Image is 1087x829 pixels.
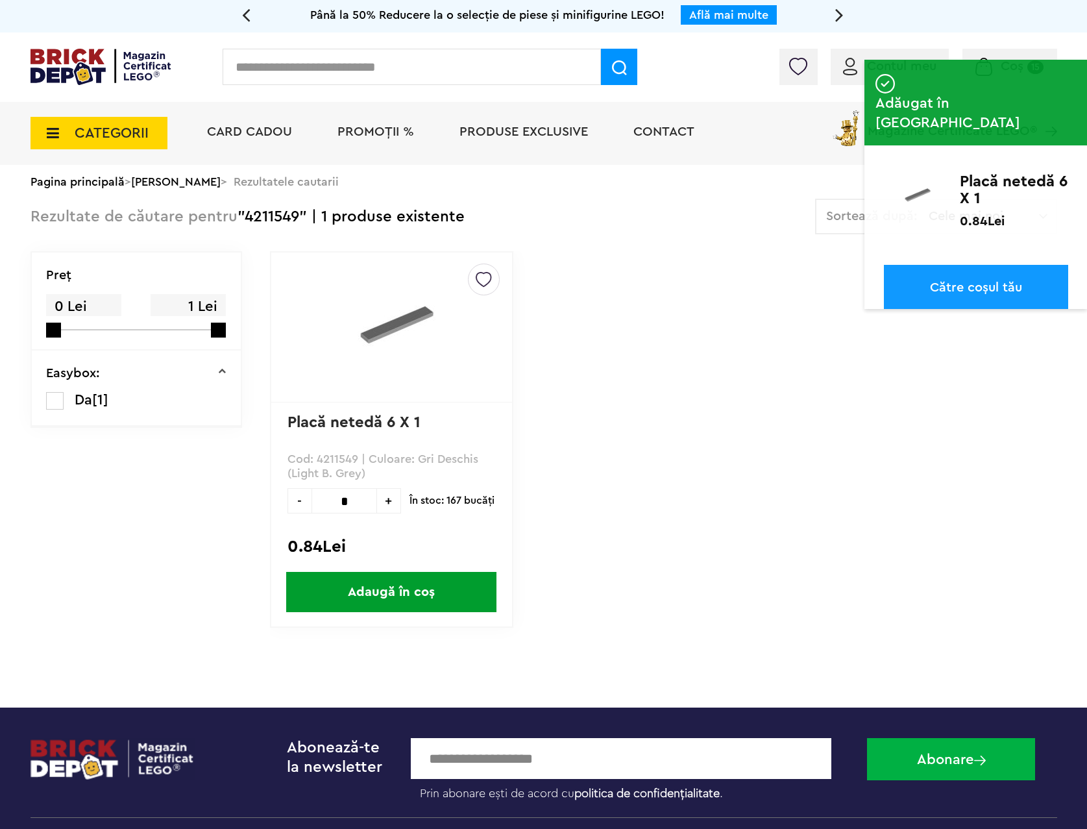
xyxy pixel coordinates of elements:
[409,488,495,513] span: În stoc: 167 bucăţi
[287,538,496,555] div: 0.84Lei
[92,393,108,407] span: [1]
[884,173,947,218] img: Placă netedă 6 X 1
[960,213,1005,226] p: 0.84Lei
[884,265,1068,310] a: Către coșul tău
[287,415,421,430] a: Placă netedă 6 X 1
[574,787,720,799] a: politica de confidențialitate
[826,210,918,223] span: Sortează după:
[689,9,768,21] a: Află mai multe
[46,294,121,319] span: 0 Lei
[864,161,877,173] img: addedtocart
[31,176,125,188] a: Pagina principală
[286,572,496,612] span: Adaugă în coș
[75,393,92,407] span: Da
[875,93,1076,132] span: Adăugat în [GEOGRAPHIC_DATA]
[75,126,149,140] span: CATEGORII
[151,294,226,319] span: 1 Lei
[843,60,936,73] a: Contul meu
[287,452,496,481] p: Cod: 4211549 | Culoare: Gri Deschis (Light B. Grey)
[411,779,857,801] label: Prin abonare ești de acord cu .
[960,173,1068,207] p: Placă netedă 6 X 1
[974,756,986,765] img: Abonare
[867,738,1035,780] button: Abonare
[31,209,238,225] span: Rezultate de căutare pentru
[31,199,465,236] div: "4211549" | 1 produse existente
[459,125,588,138] a: Produse exclusive
[633,125,694,138] a: Contact
[271,572,512,612] a: Adaugă în coș
[46,367,100,380] p: Easybox:
[300,264,482,391] img: Placă netedă 6 X 1
[875,74,895,93] img: addedtocart
[377,488,401,513] span: +
[31,738,195,780] img: footerlogo
[131,176,221,188] a: [PERSON_NAME]
[287,488,311,513] span: -
[46,269,71,282] p: Preţ
[31,165,1057,199] div: > > Rezultatele cautarii
[287,740,382,775] span: Abonează-te la newsletter
[337,125,414,138] a: PROMOȚII %
[310,9,665,21] span: Până la 50% Reducere la o selecție de piese și minifigurine LEGO!
[207,125,292,138] a: Card Cadou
